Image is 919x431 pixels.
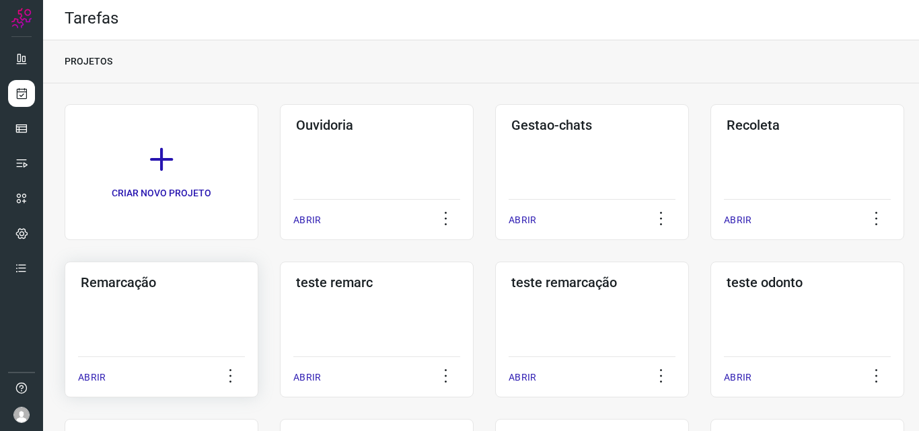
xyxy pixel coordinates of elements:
[81,274,242,290] h3: Remarcação
[112,186,211,200] p: CRIAR NOVO PROJETO
[78,370,106,385] p: ABRIR
[65,54,112,69] p: PROJETOS
[296,117,457,133] h3: Ouvidoria
[509,213,536,227] p: ABRIR
[11,8,32,28] img: Logo
[13,407,30,423] img: avatar-user-boy.jpg
[727,274,888,290] h3: teste odonto
[293,213,321,227] p: ABRIR
[293,370,321,385] p: ABRIR
[296,274,457,290] h3: teste remarc
[724,213,751,227] p: ABRIR
[511,274,673,290] h3: teste remarcação
[65,9,118,28] h2: Tarefas
[727,117,888,133] h3: Recoleta
[509,370,536,385] p: ABRIR
[511,117,673,133] h3: Gestao-chats
[724,370,751,385] p: ABRIR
